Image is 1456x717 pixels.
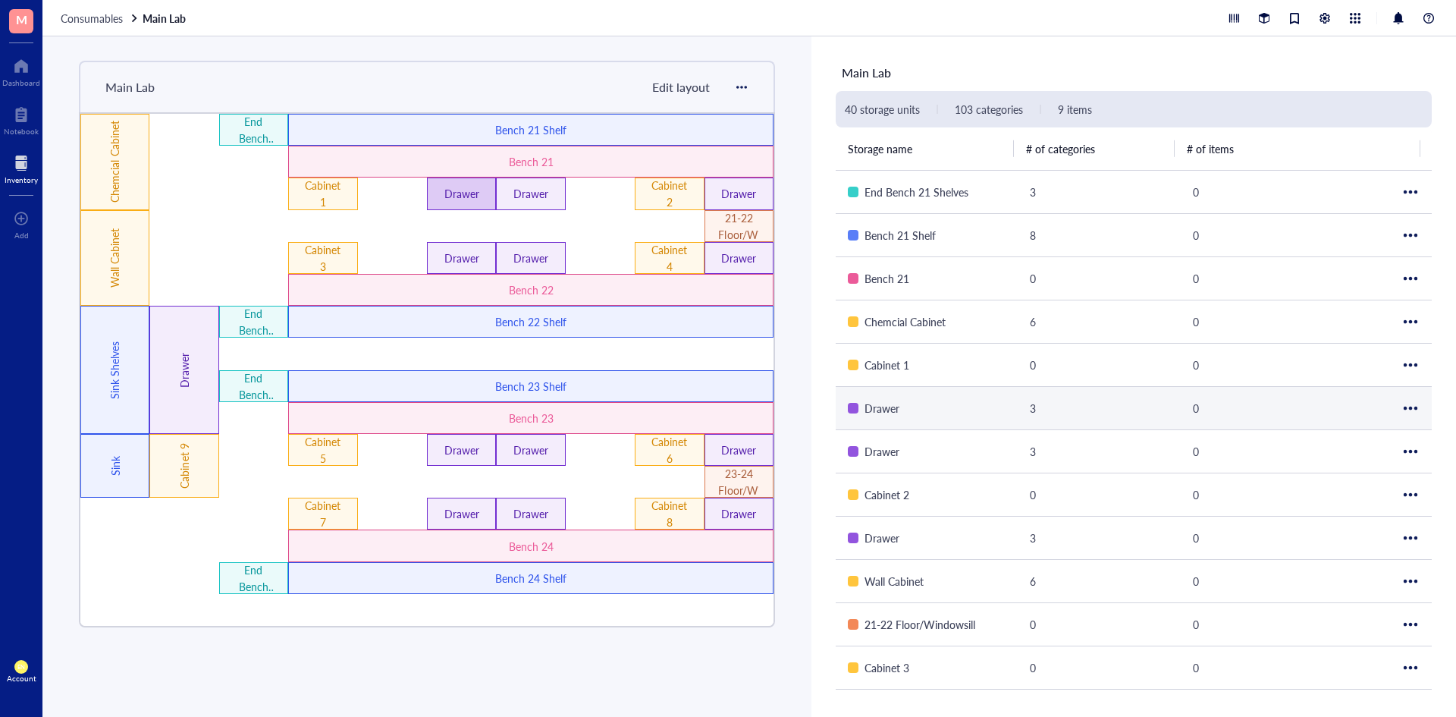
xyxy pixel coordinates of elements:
a: Dashboard [2,54,40,87]
div: 0 [1030,659,1169,676]
div: 3 [1030,443,1169,460]
div: Cabinet 2 [864,486,909,503]
div: Drawer [510,185,551,202]
div: Cabinet 5 [303,433,344,467]
a: Consumables [61,11,140,25]
div: 0 [1193,443,1401,460]
div: Bench 22 [386,281,676,298]
div: Account [7,674,36,683]
div: Sink [107,425,124,506]
div: Notebook [4,127,39,136]
div: 0 [1030,270,1169,287]
div: 0 [1193,270,1401,287]
div: Bench 21 Shelf [864,227,936,244]
div: Drawer [718,250,759,266]
div: Chemcial Cabinet [864,313,946,330]
div: 0 [1193,659,1401,676]
div: 3 [1030,184,1169,200]
th: # of items [1175,127,1420,170]
div: Add [14,231,29,240]
div: Bench 21 Shelf [386,121,676,138]
div: 3 [1030,400,1169,417]
div: Cabinet 1 [864,357,909,373]
div: Drawer [441,442,482,458]
div: Cabinet 4 [649,241,690,275]
div: 21-22 Floor/Windowsill [864,616,975,633]
div: Drawer [441,505,482,522]
div: Cabinet 7 [303,497,344,530]
div: Drawer [510,505,551,522]
span: M [16,10,27,29]
div: End Bench 21 Shelves [864,184,968,200]
div: End Bench 23 Shelves [234,370,275,403]
div: 3 [1030,530,1169,546]
div: Bench 22 Shelf [386,313,676,330]
a: Inventory [5,151,38,184]
div: Bench 24 Shelf [386,570,676,586]
div: Cabinet 6 [649,433,690,467]
div: 8 [1030,227,1169,244]
div: Cabinet 3 [864,659,909,676]
div: Drawer [441,185,482,202]
span: Edit layout [652,78,710,96]
div: 40 storage units [845,101,920,118]
th: # of categories [1014,127,1174,170]
div: 0 [1193,616,1401,633]
div: 0 [1193,184,1401,200]
span: Main Lab [842,64,891,81]
div: 9 items [1058,101,1092,118]
div: 0 [1193,400,1401,417]
div: Wall Cabinet [107,197,124,319]
div: Chemcial Cabinet [107,101,124,223]
div: 103 categories [955,101,1023,118]
div: Drawer [510,250,551,266]
div: Inventory [5,175,38,184]
a: Notebook [4,102,39,136]
div: 0 [1030,357,1169,373]
div: Drawer [864,443,899,460]
span: Consumables [61,11,123,26]
span: EN [17,663,26,670]
div: Bench 23 [386,410,676,426]
div: Cabinet 2 [649,177,690,210]
div: Cabinet 8 [649,497,690,530]
div: 0 [1193,573,1401,590]
div: Bench 24 [386,538,676,555]
div: Dashboard [2,78,40,87]
div: 6 [1030,573,1169,590]
div: 21-22 Floor/Windowsill [718,209,759,243]
div: Drawer [510,442,551,458]
div: Cabinet 3 [303,241,344,275]
div: Drawer [176,288,193,451]
div: Drawer [718,185,759,202]
div: 23-24 Floor/Windowsill [718,465,759,498]
div: 0 [1030,616,1169,633]
div: Sink Shelves [107,288,124,451]
div: End Bench 21 Shelves [234,113,275,146]
div: Drawer [864,530,899,546]
div: Drawer [441,250,482,266]
div: 0 [1193,486,1401,503]
div: Drawer [718,505,759,522]
div: 0 [1030,486,1169,503]
div: 0 [1193,227,1401,244]
div: Bench 23 Shelf [386,378,676,395]
div: 0 [1193,313,1401,330]
div: Cabinet 1 [303,177,344,210]
div: End Bench 22 Shelves [234,305,275,338]
a: Main Lab [143,11,189,25]
div: Bench 21 [864,270,909,287]
div: Main Lab [99,74,162,100]
div: Drawer [864,400,899,417]
div: 0 [1193,357,1401,373]
div: 6 [1030,313,1169,330]
div: 0 [1193,530,1401,546]
div: Drawer [718,442,759,458]
div: Cabinet 9 [176,425,193,506]
div: Wall Cabinet [864,573,924,590]
div: End Bench 24 Shelves [234,561,275,595]
div: Bench 21 [386,153,676,170]
th: Storage name [836,127,1014,170]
